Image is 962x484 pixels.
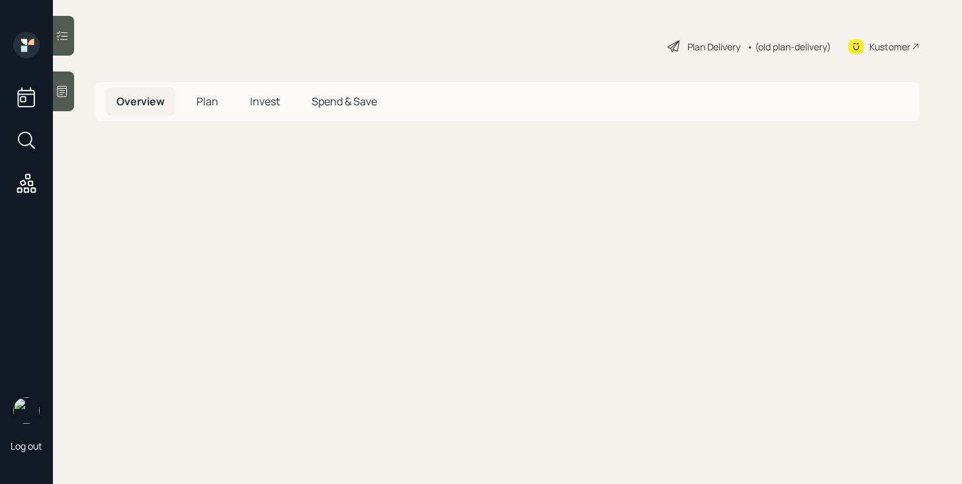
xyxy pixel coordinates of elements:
[250,94,280,109] span: Invest
[116,94,165,109] span: Overview
[687,40,740,54] div: Plan Delivery
[747,40,831,54] div: • (old plan-delivery)
[11,440,42,452] div: Log out
[13,397,40,424] img: michael-russo-headshot.png
[869,40,910,54] div: Kustomer
[312,94,377,109] span: Spend & Save
[197,94,218,109] span: Plan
